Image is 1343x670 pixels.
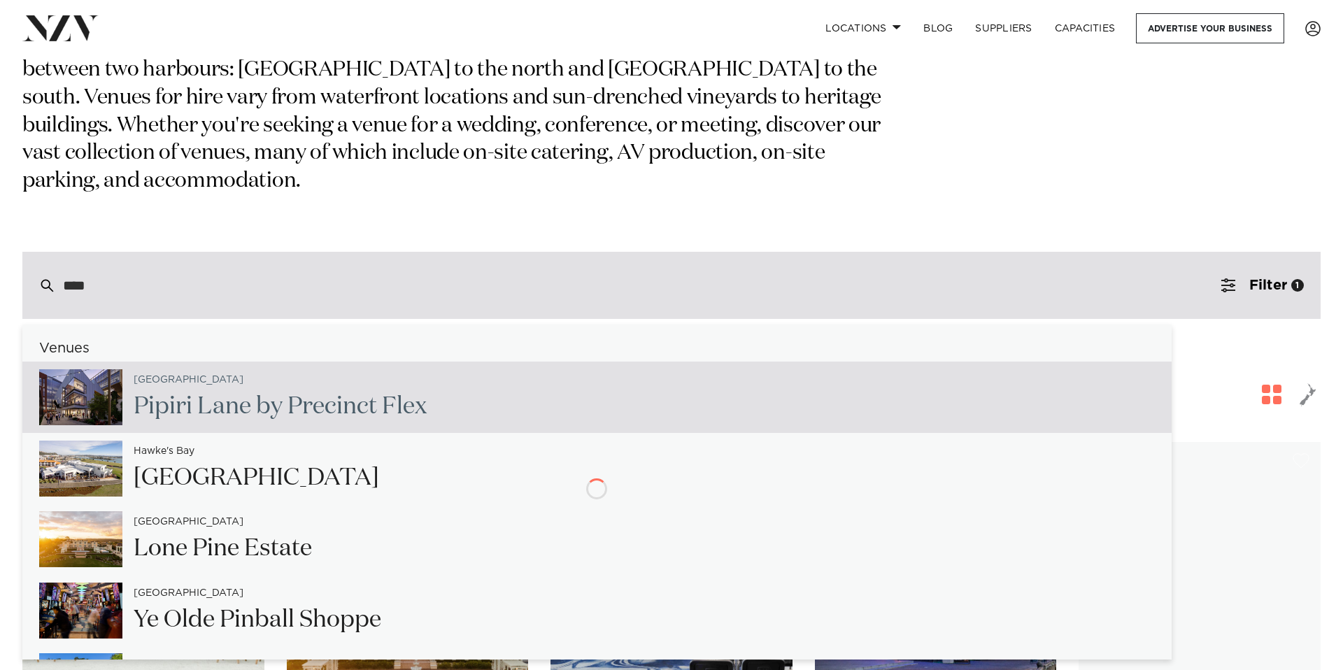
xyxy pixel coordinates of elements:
p: [GEOGRAPHIC_DATA] is the largest city in [GEOGRAPHIC_DATA], and a busy metropolis with a thriving... [22,1,887,196]
img: sqqMKIUq5j3NLh3N05aik26fuaIyR8eNnaJDsIQR.jpeg [39,441,122,497]
small: [GEOGRAPHIC_DATA] [134,588,243,599]
img: K7c6xbMBKD2mNmB7p8V1bZeWIko6DvmtWSnTk68E.jpg [39,511,122,567]
a: SUPPLIERS [964,13,1043,43]
a: Locations [814,13,912,43]
span: Filter [1249,278,1287,292]
div: 1 [1291,279,1304,292]
span: Pipi [134,394,176,418]
img: nzv-logo.png [22,15,99,41]
a: BLOG [912,13,964,43]
small: Hawke's Bay [134,446,194,457]
small: Canterbury [134,660,189,670]
img: F1uu5pVVfvSi9JL3dyuM02GrXs6thn7LamFZJomc.jpg [39,583,122,639]
h2: Ye Olde Pinball Shoppe [134,604,381,636]
button: Filter1 [1205,252,1321,319]
a: Capacities [1044,13,1127,43]
h2: [GEOGRAPHIC_DATA] [134,462,379,494]
h6: Venues [22,341,1172,356]
a: Advertise your business [1136,13,1284,43]
h2: Lone Pine Estate [134,533,312,564]
img: BmnEfn8TGzNMKkCRvMyv6O510gBlEnDxuag2Ucpd.jpg [39,369,122,425]
small: [GEOGRAPHIC_DATA] [134,517,243,527]
h2: ri Lane by Precinct Flex [134,391,427,422]
small: [GEOGRAPHIC_DATA] [134,375,243,385]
